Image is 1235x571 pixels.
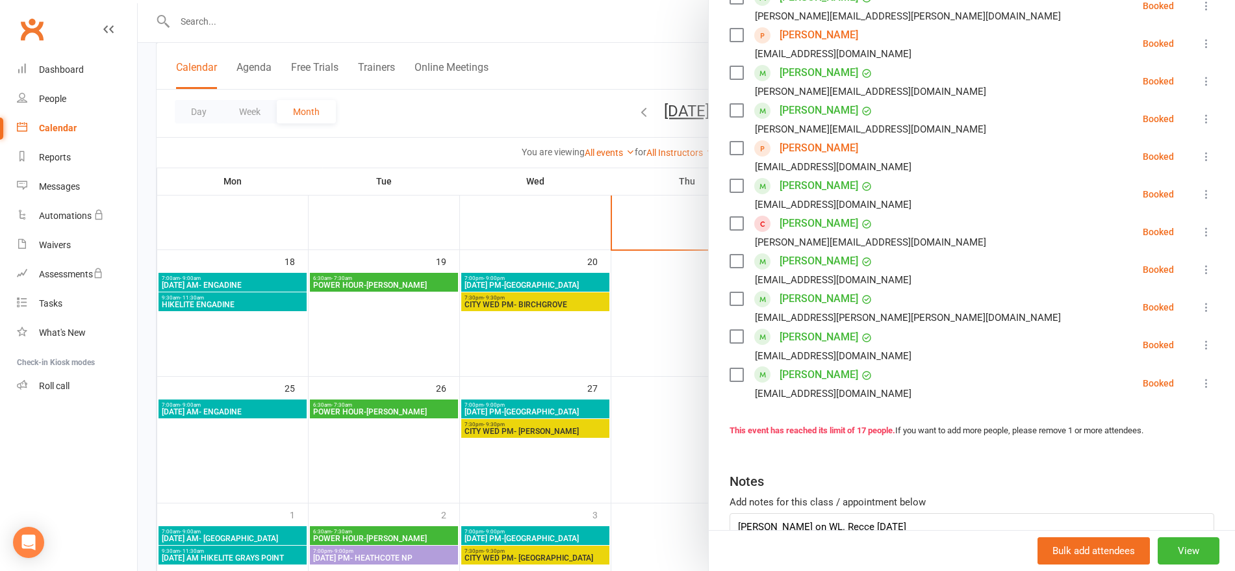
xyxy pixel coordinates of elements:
div: [PERSON_NAME][EMAIL_ADDRESS][PERSON_NAME][DOMAIN_NAME] [755,8,1061,25]
div: [PERSON_NAME][EMAIL_ADDRESS][DOMAIN_NAME] [755,83,986,100]
a: Assessments [17,260,137,289]
div: [EMAIL_ADDRESS][DOMAIN_NAME] [755,348,911,364]
div: Booked [1143,114,1174,123]
div: Reports [39,152,71,162]
div: Booked [1143,190,1174,199]
a: Calendar [17,114,137,143]
strong: This event has reached its limit of 17 people. [730,425,895,435]
div: Open Intercom Messenger [13,527,44,558]
div: People [39,94,66,104]
div: Booked [1143,379,1174,388]
div: Notes [730,472,764,490]
a: Automations [17,201,137,231]
div: Messages [39,181,80,192]
div: Booked [1143,152,1174,161]
div: Automations [39,210,92,221]
a: [PERSON_NAME] [780,138,858,159]
a: [PERSON_NAME] [780,327,858,348]
a: Clubworx [16,13,48,45]
div: If you want to add more people, please remove 1 or more attendees. [730,424,1214,438]
div: Add notes for this class / appointment below [730,494,1214,510]
div: [EMAIL_ADDRESS][DOMAIN_NAME] [755,45,911,62]
div: Dashboard [39,64,84,75]
a: [PERSON_NAME] [780,25,858,45]
div: Booked [1143,1,1174,10]
a: [PERSON_NAME] [780,175,858,196]
div: [PERSON_NAME][EMAIL_ADDRESS][DOMAIN_NAME] [755,121,986,138]
a: [PERSON_NAME] [780,288,858,309]
div: Booked [1143,303,1174,312]
a: What's New [17,318,137,348]
div: [EMAIL_ADDRESS][DOMAIN_NAME] [755,272,911,288]
a: [PERSON_NAME] [780,62,858,83]
div: Booked [1143,340,1174,349]
a: [PERSON_NAME] [780,364,858,385]
a: Reports [17,143,137,172]
div: Booked [1143,39,1174,48]
a: People [17,84,137,114]
a: Roll call [17,372,137,401]
div: Booked [1143,77,1174,86]
a: [PERSON_NAME] [780,100,858,121]
div: [EMAIL_ADDRESS][DOMAIN_NAME] [755,196,911,213]
a: [PERSON_NAME] [780,213,858,234]
div: [PERSON_NAME][EMAIL_ADDRESS][DOMAIN_NAME] [755,234,986,251]
div: Booked [1143,227,1174,236]
a: Messages [17,172,137,201]
a: Waivers [17,231,137,260]
a: [PERSON_NAME] [780,251,858,272]
div: Booked [1143,265,1174,274]
div: Tasks [39,298,62,309]
div: Roll call [39,381,70,391]
a: Dashboard [17,55,137,84]
div: [EMAIL_ADDRESS][PERSON_NAME][PERSON_NAME][DOMAIN_NAME] [755,309,1061,326]
button: View [1158,537,1219,565]
button: Bulk add attendees [1038,537,1150,565]
div: Assessments [39,269,103,279]
div: Calendar [39,123,77,133]
div: What's New [39,327,86,338]
div: [EMAIL_ADDRESS][DOMAIN_NAME] [755,159,911,175]
a: Tasks [17,289,137,318]
div: Waivers [39,240,71,250]
div: [EMAIL_ADDRESS][DOMAIN_NAME] [755,385,911,402]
